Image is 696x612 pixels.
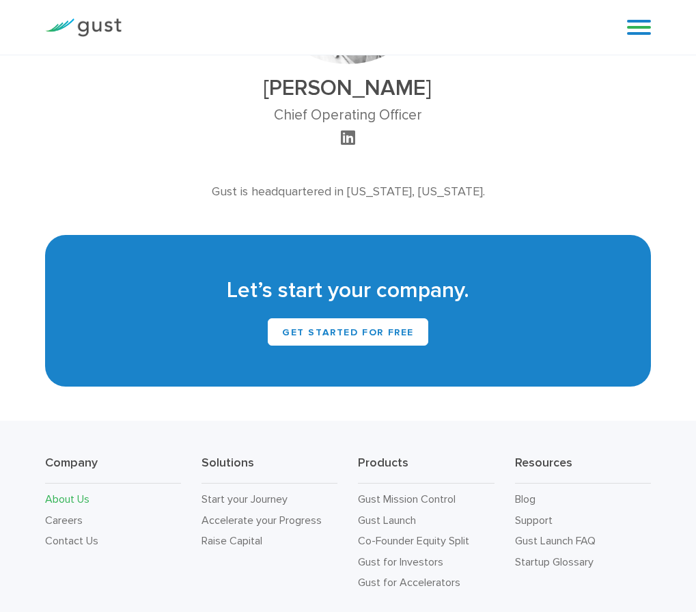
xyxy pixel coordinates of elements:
h3: Solutions [201,455,337,484]
img: Gust Logo [45,18,122,37]
h3: Resources [515,455,651,484]
a: Startup Glossary [515,555,594,568]
h3: Products [358,455,494,484]
h2: Let’s start your company. [59,276,637,305]
a: Gust Launch [358,514,416,527]
a: Accelerate your Progress [201,514,322,527]
a: Support [515,514,553,527]
h3: Chief Operating Officer [262,107,433,124]
a: Raise Capital [201,534,262,547]
a: Gust Mission Control [358,492,456,505]
h2: [PERSON_NAME] [262,75,433,101]
a: Co-Founder Equity Split [358,534,469,547]
a: Blog [515,492,535,505]
a: Gust for Investors [358,555,443,568]
a: Careers [45,514,83,527]
p: Gust is headquartered in [US_STATE], [US_STATE]. [45,182,651,201]
a: Gust Launch FAQ [515,534,596,547]
a: Get Started for Free [268,318,428,346]
h3: Company [45,455,181,484]
a: Gust for Accelerators [358,576,460,589]
a: About Us [45,492,89,505]
a: Start your Journey [201,492,288,505]
a: Contact Us [45,534,98,547]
